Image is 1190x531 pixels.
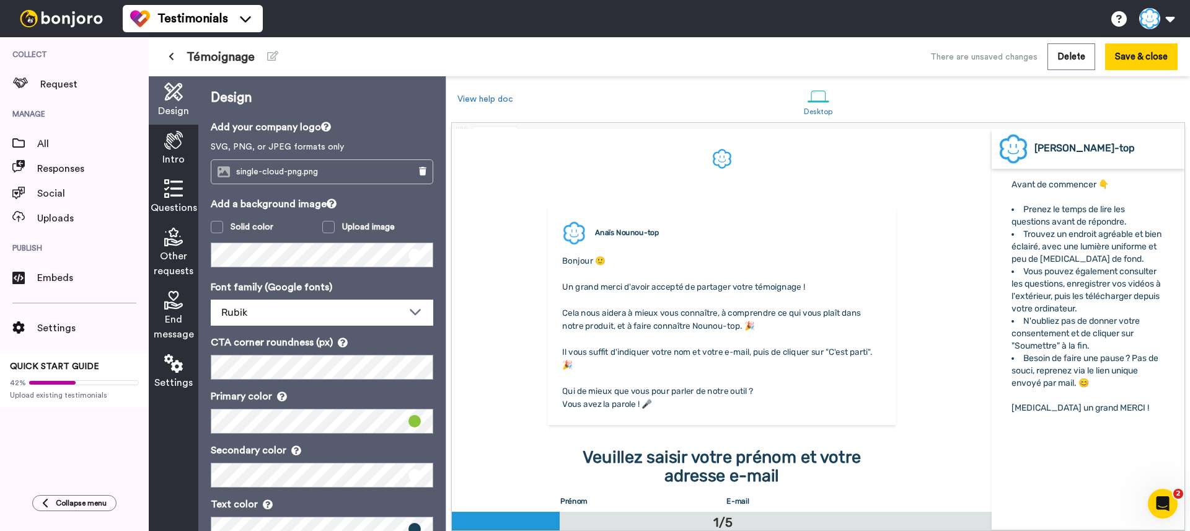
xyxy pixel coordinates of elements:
img: tm-color.svg [130,9,150,29]
span: N'oubliez pas de donner votre consentement et de cliquer sur "Soumettre" à la fin. [1011,316,1142,351]
span: Il vous suffit d'indiquer votre nom et votre e-mail, puis de cliquer sur "C'est parti". 🎉 [562,346,874,370]
button: Collapse menu [32,495,117,511]
span: Témoignage [187,48,255,66]
span: 42% [10,378,26,388]
span: Other requests [154,249,193,279]
span: Questions [151,200,197,215]
span: QUICK START GUIDE [10,362,99,371]
p: Primary color [211,389,433,404]
span: All [37,136,149,151]
p: CTA corner roundness (px) [211,335,433,350]
img: bj-logo-header-white.svg [15,10,108,27]
div: [PERSON_NAME]-top [1034,142,1184,154]
span: Besoin de faire une pause ? Pas de souci, reprenez via le lien unique envoyé par mail. 😊 [1011,353,1160,388]
span: Collapse menu [56,498,107,508]
p: Design [211,89,433,107]
span: Qui de mieux que vous pour parler de notre outil ? [562,385,753,396]
span: Design [158,104,189,118]
span: Rubik [221,306,247,318]
span: Request [40,77,149,92]
span: Uploads [37,211,149,226]
span: Prenez le temps de lire les questions avant de répondre. [1011,204,1127,227]
img: 2a46ed97-0da5-4458-9512-f8272c4dee29 [712,149,732,169]
span: Cela nous aidera à mieux vous connaître, à comprendre ce qui vous plaît dans notre produit, et à ... [562,307,863,331]
p: Text color [211,497,433,512]
span: Testimonials [157,10,228,27]
a: Desktop [798,79,839,122]
span: End message [154,312,194,342]
div: 1/5 [694,514,753,531]
p: Secondary color [211,443,433,458]
div: Upload image [342,221,395,233]
span: [MEDICAL_DATA] un grand MERCI ! [1011,403,1149,413]
span: Un grand merci d'avoir accepté de partager votre témoignage ! [562,281,805,292]
label: E-mail [726,495,749,506]
p: SVG, PNG, or JPEG formats only [211,141,433,153]
label: Prénom [560,495,588,506]
span: Embeds [37,270,149,285]
img: Profile Image [998,134,1028,164]
span: Settings [37,321,149,336]
p: Font family (Google fonts) [211,280,433,295]
span: Vous avez la parole ! 🎤 [562,398,651,409]
span: Social [37,186,149,201]
div: There are unsaved changes [930,51,1038,63]
p: Add a background image [211,197,433,212]
span: Vous pouvez également consulter les questions, enregistrer vos vidéos à l'extérieur, puis les tél... [1011,266,1163,314]
span: Upload existing testimonials [10,390,139,400]
span: Avant de commencer 👇 [1011,179,1109,190]
span: Responses [37,161,149,176]
span: Intro [162,152,185,167]
span: Bonjour 🙂 [562,255,605,265]
iframe: Intercom live chat [1148,489,1178,519]
div: Anaïs Nounou-top [595,227,659,238]
a: View help doc [457,95,513,104]
button: Delete [1047,43,1095,70]
span: single-cloud-png.png [236,167,324,177]
div: Desktop [804,107,833,116]
div: Veuillez saisir votre prénom et votre adresse e-mail [560,447,883,484]
button: Save & close [1105,43,1178,70]
p: Add your company logo [211,120,433,135]
span: Settings [154,375,193,390]
span: 2 [1173,489,1183,499]
span: Trouvez un endroit agréable et bien éclairé, avec une lumière uniforme et peu de [MEDICAL_DATA] d... [1011,229,1163,264]
div: Solid color [231,221,273,233]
